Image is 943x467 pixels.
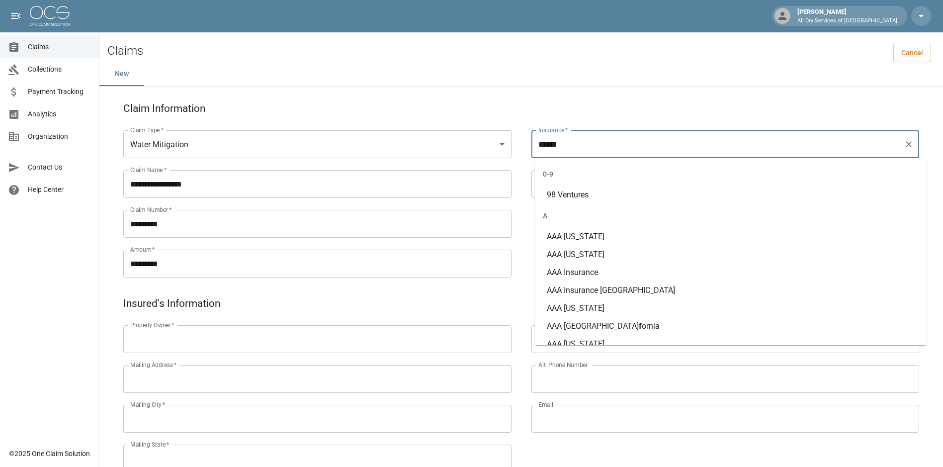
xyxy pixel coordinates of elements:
[797,17,897,25] p: All Dry Services of [GEOGRAPHIC_DATA]
[547,190,589,199] span: 98 Ventures
[28,87,91,97] span: Payment Tracking
[902,137,916,151] button: Clear
[130,126,164,134] label: Claim Type
[99,62,144,86] button: New
[123,130,512,158] div: Water Mitigation
[130,400,166,409] label: Mailing City
[130,205,171,214] label: Claim Number
[642,321,660,331] span: ornia
[9,449,90,459] div: © 2025 One Claim Solution
[547,268,598,277] span: AAA Insurance
[535,204,927,228] div: A
[130,361,176,369] label: Mailing Address
[28,109,91,119] span: Analytics
[28,42,91,52] span: Claims
[535,162,927,186] div: 0-9
[28,131,91,142] span: Organization
[28,162,91,173] span: Contact Us
[538,361,588,369] label: Alt. Phone Number
[547,339,604,349] span: AAA [US_STATE]
[6,6,26,26] button: open drawer
[639,321,642,331] span: f
[547,285,675,295] span: AAA Insurance [GEOGRAPHIC_DATA]
[547,232,604,241] span: AAA [US_STATE]
[28,185,91,195] span: Help Center
[538,126,568,134] label: Insurance
[130,245,155,254] label: Amount
[538,400,553,409] label: Email
[547,250,604,259] span: AAA [US_STATE]
[130,440,169,449] label: Mailing State
[28,64,91,75] span: Collections
[99,62,943,86] div: dynamic tabs
[107,44,143,58] h2: Claims
[547,321,639,331] span: AAA [GEOGRAPHIC_DATA]
[130,166,167,174] label: Claim Name
[130,321,174,329] label: Property Owner
[793,7,901,25] div: [PERSON_NAME]
[547,303,604,313] span: AAA [US_STATE]
[893,44,931,62] a: Cancel
[30,6,70,26] img: ocs-logo-white-transparent.png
